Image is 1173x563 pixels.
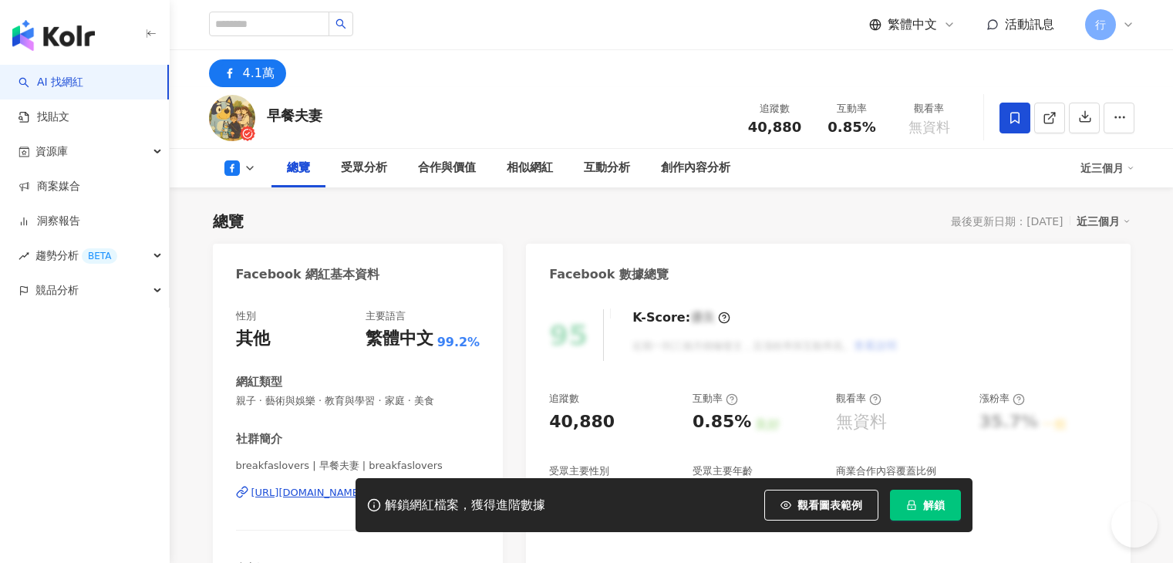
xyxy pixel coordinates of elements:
span: 繁體中文 [888,16,937,33]
a: 找貼文 [19,110,69,125]
div: 主要語言 [366,309,406,323]
span: 親子 · 藝術與娛樂 · 教育與學習 · 家庭 · 美食 [236,394,480,408]
span: 行 [1095,16,1106,33]
span: 99.2% [437,334,480,351]
div: 總覽 [213,211,244,232]
div: 創作內容分析 [661,159,730,177]
div: 追蹤數 [549,392,579,406]
img: KOL Avatar [209,95,255,141]
div: 相似網紅 [507,159,553,177]
div: 互動率 [823,101,881,116]
div: 商業合作內容覆蓋比例 [836,464,936,478]
div: 受眾分析 [341,159,387,177]
span: breakfaslovers | 早餐夫妻 | breakfaslovers [236,459,480,473]
div: 互動分析 [584,159,630,177]
span: 40,880 [748,119,801,135]
div: 0.85% [693,410,751,434]
div: 受眾主要年齡 [693,464,753,478]
div: 互動率 [693,392,738,406]
a: 商案媒合 [19,179,80,194]
div: 受眾主要性別 [549,464,609,478]
a: 洞察報告 [19,214,80,229]
span: 無資料 [908,120,950,135]
div: Facebook 網紅基本資料 [236,266,380,283]
span: search [335,19,346,29]
span: rise [19,251,29,261]
div: 漲粉率 [979,392,1025,406]
div: 繁體中文 [366,327,433,351]
div: 觀看率 [836,392,881,406]
span: 0.85% [828,120,875,135]
div: 無資料 [836,410,887,434]
a: searchAI 找網紅 [19,75,83,90]
div: 追蹤數 [746,101,804,116]
div: 解鎖網紅檔案，獲得進階數據 [385,497,545,514]
div: 其他 [236,327,270,351]
span: 資源庫 [35,134,68,169]
span: lock [906,500,917,511]
div: 最後更新日期：[DATE] [951,215,1063,228]
div: Facebook 數據總覽 [549,266,669,283]
img: logo [12,20,95,51]
div: 近三個月 [1077,211,1131,231]
div: K-Score : [632,309,730,326]
span: 解鎖 [923,499,945,511]
div: 近三個月 [1080,156,1134,180]
div: 總覽 [287,159,310,177]
span: 活動訊息 [1005,17,1054,32]
button: 解鎖 [890,490,961,521]
span: 競品分析 [35,273,79,308]
div: 早餐夫妻 [267,106,322,125]
div: 網紅類型 [236,374,282,390]
div: 性別 [236,309,256,323]
div: 40,880 [549,410,615,434]
span: 趨勢分析 [35,238,117,273]
div: BETA [82,248,117,264]
div: 4.1萬 [243,62,275,84]
div: 合作與價值 [418,159,476,177]
div: 社群簡介 [236,431,282,447]
span: 觀看圖表範例 [797,499,862,511]
div: 觀看率 [900,101,959,116]
button: 觀看圖表範例 [764,490,878,521]
button: 4.1萬 [209,59,286,87]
